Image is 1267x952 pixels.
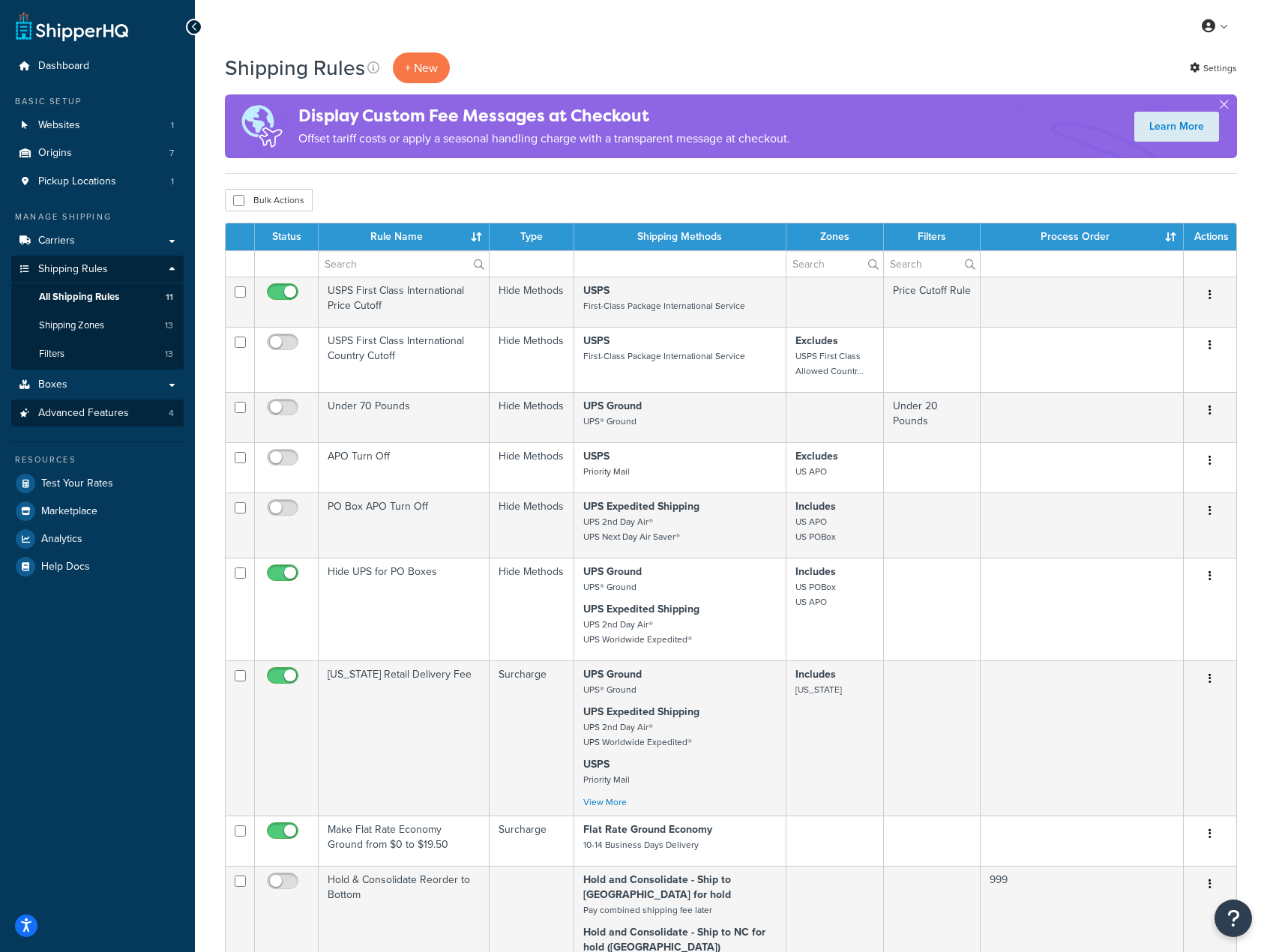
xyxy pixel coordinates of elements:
[319,660,490,816] td: [US_STATE] Retail Delivery Fee
[583,720,692,749] small: UPS 2nd Day Air® UPS Worldwide Expedited®
[319,277,490,327] td: USPS First Class International Price Cutoff
[169,147,174,160] span: 7
[11,211,184,223] div: Manage Shipping
[795,448,838,464] strong: Excludes
[795,515,836,543] small: US APO US POBox
[255,223,319,250] th: Status
[39,319,104,332] span: Shipping Zones
[11,400,184,427] a: Advanced Features 4
[11,400,184,427] li: Advanced Features
[11,525,184,552] a: Analytics
[319,392,490,442] td: Under 70 Pounds
[319,492,490,558] td: PO Box APO Turn Off
[319,558,490,660] td: Hide UPS for PO Boxes
[583,415,636,428] small: UPS® Ground
[583,515,680,543] small: UPS 2nd Day Air® UPS Next Day Air Saver®
[884,392,981,442] td: Under 20 Pounds
[11,312,184,340] a: Shipping Zones 13
[11,340,184,368] a: Filters 13
[11,139,184,167] li: Origins
[39,348,64,361] span: Filters
[41,561,90,573] span: Help Docs
[11,256,184,283] a: Shipping Rules
[298,103,790,128] h4: Display Custom Fee Messages at Checkout
[490,223,574,250] th: Type
[169,407,174,420] span: 4
[11,52,184,80] a: Dashboard
[1134,112,1219,142] a: Learn More
[490,558,574,660] td: Hide Methods
[11,139,184,167] a: Origins 7
[319,251,489,277] input: Search
[583,498,699,514] strong: UPS Expedited Shipping
[884,251,981,277] input: Search
[583,580,636,594] small: UPS® Ground
[225,189,313,211] button: Bulk Actions
[298,128,790,149] p: Offset tariff costs or apply a seasonal handling charge with a transparent message at checkout.
[11,312,184,340] li: Shipping Zones
[583,564,642,579] strong: UPS Ground
[583,773,630,786] small: Priority Mail
[583,795,627,809] a: View More
[490,660,574,816] td: Surcharge
[786,223,884,250] th: Zones
[1184,223,1236,250] th: Actions
[319,442,490,492] td: APO Turn Off
[583,349,745,363] small: First-Class Package International Service
[795,498,836,514] strong: Includes
[795,580,836,609] small: US POBox US APO
[583,333,610,349] strong: USPS
[795,349,864,378] small: USPS First Class Allowed Countr...
[41,505,97,518] span: Marketplace
[319,816,490,866] td: Make Flat Rate Economy Ground from $0 to $19.50
[884,277,981,327] td: Price Cutoff Rule
[1215,900,1252,937] button: Open Resource Center
[786,251,883,277] input: Search
[11,95,184,108] div: Basic Setup
[583,618,692,646] small: UPS 2nd Day Air® UPS Worldwide Expedited®
[11,371,184,399] a: Boxes
[583,299,745,313] small: First-Class Package International Service
[583,398,642,414] strong: UPS Ground
[16,11,128,41] a: ShipperHQ Home
[11,227,184,255] a: Carriers
[11,498,184,525] a: Marketplace
[583,838,699,852] small: 10-14 Business Days Delivery
[38,407,129,420] span: Advanced Features
[11,256,184,370] li: Shipping Rules
[981,223,1184,250] th: Process Order : activate to sort column ascending
[795,683,842,696] small: [US_STATE]
[38,60,89,73] span: Dashboard
[583,683,636,696] small: UPS® Ground
[11,283,184,311] a: All Shipping Rules 11
[583,465,630,478] small: Priority Mail
[490,816,574,866] td: Surcharge
[583,601,699,617] strong: UPS Expedited Shipping
[490,327,574,392] td: Hide Methods
[171,175,174,188] span: 1
[38,147,72,160] span: Origins
[225,94,298,158] img: duties-banner-06bc72dcb5fe05cb3f9472aba00be2ae8eb53ab6f0d8bb03d382ba314ac3c341.png
[38,263,108,276] span: Shipping Rules
[583,872,731,903] strong: Hold and Consolidate - Ship to [GEOGRAPHIC_DATA] for hold
[225,53,365,82] h1: Shipping Rules
[795,465,827,478] small: US APO
[41,477,113,490] span: Test Your Rates
[11,553,184,580] li: Help Docs
[38,175,116,188] span: Pickup Locations
[11,470,184,497] a: Test Your Rates
[583,822,712,837] strong: Flat Rate Ground Economy
[171,119,174,132] span: 1
[490,277,574,327] td: Hide Methods
[11,340,184,368] li: Filters
[393,52,450,83] p: + New
[583,283,610,298] strong: USPS
[38,119,80,132] span: Websites
[490,442,574,492] td: Hide Methods
[884,223,981,250] th: Filters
